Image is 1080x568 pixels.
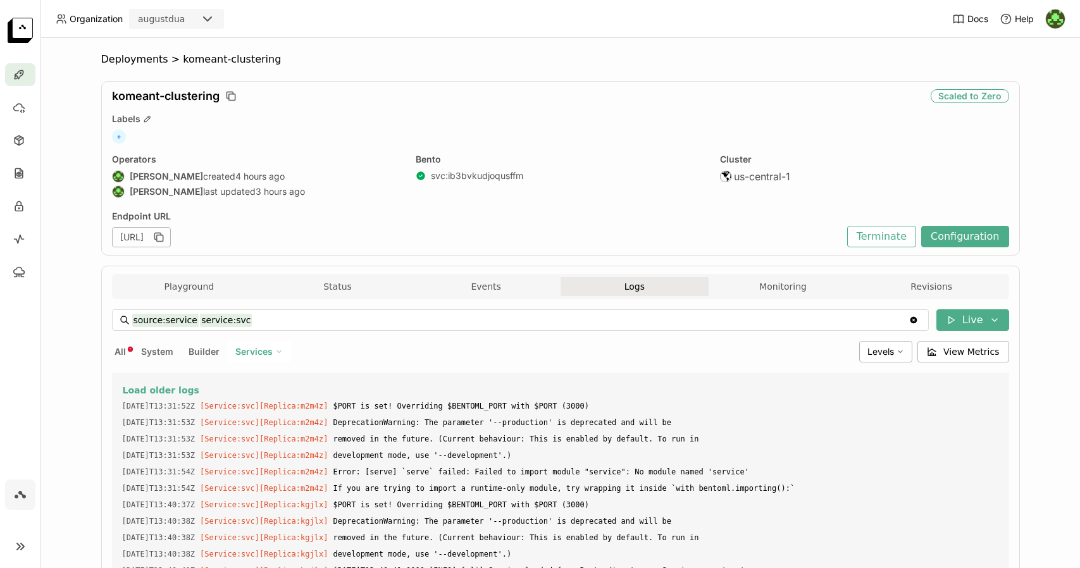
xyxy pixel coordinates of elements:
[186,13,187,26] input: Selected augustdua.
[122,399,196,413] span: 2025-08-27T13:31:52.189Z
[183,53,281,66] span: komeant-clustering
[333,416,998,429] span: DeprecationWarning: The parameter '--production' is deprecated and will be
[200,435,259,443] span: [Service:svc]
[112,113,1009,125] div: Labels
[115,277,264,296] button: Playground
[200,451,259,460] span: [Service:svc]
[720,154,1009,165] div: Cluster
[101,53,168,66] span: Deployments
[122,498,196,512] span: 2025-08-27T13:40:37.530Z
[909,315,919,325] svg: Clear value
[333,448,998,462] span: development mode, use '--development'.)
[130,186,203,197] strong: [PERSON_NAME]
[113,171,124,182] img: August Dua
[113,186,124,197] img: August Dua
[412,277,561,296] button: Events
[857,277,1006,296] button: Revisions
[122,432,196,446] span: 2025-08-27T13:31:53.629Z
[921,226,1009,247] button: Configuration
[333,531,998,545] span: removed in the future. (Current behaviour: This is enabled by default. To run in
[333,498,998,512] span: $PORT is set! Overriding $BENTOML_PORT with $PORT (3000)
[333,465,998,479] span: Error: [serve] `serve` failed: Failed to import module "service": No module named 'service'
[189,346,220,357] span: Builder
[847,226,916,247] button: Terminate
[709,277,857,296] button: Monitoring
[200,550,259,559] span: [Service:svc]
[259,435,328,443] span: [Replica:m2m4z]
[200,402,259,411] span: [Service:svc]
[122,383,999,398] button: Load older logs
[112,130,126,144] span: +
[1046,9,1065,28] img: August Dua
[112,343,128,360] button: All
[624,281,645,292] span: Logs
[259,402,328,411] span: [Replica:m2m4z]
[8,18,33,43] img: logo
[333,514,998,528] span: DeprecationWarning: The parameter '--production' is deprecated and will be
[200,467,259,476] span: [Service:svc]
[200,418,259,427] span: [Service:svc]
[734,170,790,183] span: us-central-1
[867,346,894,357] span: Levels
[122,514,196,528] span: 2025-08-27T13:40:38.965Z
[112,89,220,103] span: komeant-clustering
[259,467,328,476] span: [Replica:m2m4z]
[122,448,196,462] span: 2025-08-27T13:31:53.629Z
[168,53,183,66] span: >
[139,343,176,360] button: System
[416,154,705,165] div: Bento
[936,309,1009,331] button: Live
[200,500,259,509] span: [Service:svc]
[333,432,998,446] span: removed in the future. (Current behaviour: This is enabled by default. To run in
[141,346,173,357] span: System
[112,170,401,183] div: created
[138,13,185,25] div: augustdua
[101,53,1020,66] nav: Breadcrumbs navigation
[112,185,401,198] div: last updated
[333,399,998,413] span: $PORT is set! Overriding $BENTOML_PORT with $PORT (3000)
[263,277,412,296] button: Status
[259,550,328,559] span: [Replica:kgjlx]
[917,341,1009,362] button: View Metrics
[235,171,285,182] span: 4 hours ago
[227,341,291,362] div: Services
[259,533,328,542] span: [Replica:kgjlx]
[859,341,912,362] div: Levels
[122,465,196,479] span: 2025-08-27T13:31:54.102Z
[967,13,988,25] span: Docs
[112,154,401,165] div: Operators
[259,500,328,509] span: [Replica:kgjlx]
[235,346,273,357] span: Services
[132,310,909,330] input: Search
[333,547,998,561] span: development mode, use '--development'.)
[943,345,1000,358] span: View Metrics
[130,171,203,182] strong: [PERSON_NAME]
[112,211,841,222] div: Endpoint URL
[186,343,222,360] button: Builder
[333,481,998,495] span: If you are trying to import a runtime-only module, try wrapping it inside `with bentoml.importing...
[259,451,328,460] span: [Replica:m2m4z]
[259,484,328,493] span: [Replica:m2m4z]
[200,484,259,493] span: [Service:svc]
[431,170,523,182] a: svc:ib3bvkudjoqusffm
[1015,13,1034,25] span: Help
[112,227,171,247] div: [URL]
[259,418,328,427] span: [Replica:m2m4z]
[952,13,988,25] a: Docs
[122,547,196,561] span: 2025-08-27T13:40:38.965Z
[122,481,196,495] span: 2025-08-27T13:31:54.102Z
[259,517,328,526] span: [Replica:kgjlx]
[200,517,259,526] span: [Service:svc]
[256,186,305,197] span: 3 hours ago
[931,89,1009,103] div: Scaled to Zero
[122,531,196,545] span: 2025-08-27T13:40:38.965Z
[115,346,126,357] span: All
[122,416,196,429] span: 2025-08-27T13:31:53.629Z
[1000,13,1034,25] div: Help
[70,13,123,25] span: Organization
[200,533,259,542] span: [Service:svc]
[123,385,199,396] span: Load older logs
